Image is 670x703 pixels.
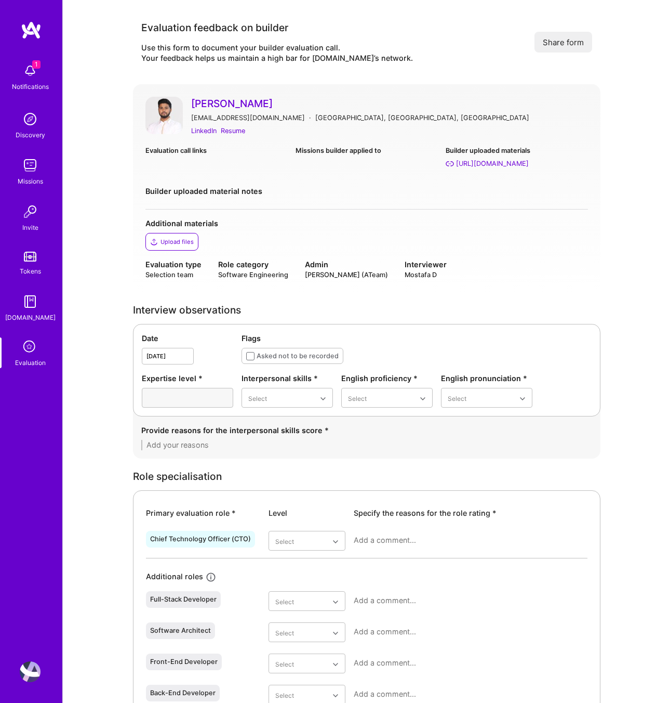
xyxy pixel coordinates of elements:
div: Level [269,507,345,518]
div: Select [448,393,466,403]
div: Role category [218,259,288,270]
div: Select [275,627,294,638]
a: User Avatar [145,97,183,137]
i: icon Chevron [333,600,338,605]
div: Select [275,658,294,669]
i: icon SelectionTeam [20,337,40,357]
div: Primary evaluation role * [146,507,260,518]
div: Invite [22,222,38,233]
img: guide book [20,291,41,312]
div: Selection team [145,270,202,280]
img: logo [21,21,42,40]
div: Notifications [12,81,49,92]
div: Role specialisation [133,471,600,482]
div: English proficiency * [341,373,433,384]
img: User Avatar [145,97,183,134]
div: Date [142,333,233,344]
div: Interview observations [133,305,600,316]
a: Resume [221,125,245,136]
div: Software Engineering [218,270,288,280]
div: Select [348,393,367,403]
div: Additional materials [145,218,588,229]
div: Additional roles [146,571,203,583]
i: icon Chevron [520,396,525,401]
div: Evaluation feedback on builder [141,21,413,34]
div: Builder uploaded materials [446,145,587,156]
div: Select [275,689,294,700]
div: Back-End Developer [150,689,216,697]
div: [GEOGRAPHIC_DATA], [GEOGRAPHIC_DATA], [GEOGRAPHIC_DATA] [315,112,529,123]
i: icon Chevron [333,693,338,698]
div: Discovery [16,129,45,140]
div: Chief Technology Officer (CTO) [150,535,251,543]
div: English pronunciation * [441,373,532,384]
div: Missions builder applied to [296,145,437,156]
a: [URL][DOMAIN_NAME] [446,158,587,169]
div: [DOMAIN_NAME] [5,312,56,323]
i: icon Upload2 [150,238,158,246]
div: Upload files [160,238,194,246]
i: icon Chevron [333,662,338,667]
img: User Avatar [20,661,41,682]
i: icon Chevron [333,631,338,636]
div: Asked not to be recorded [257,350,339,361]
div: Front-End Developer [150,658,218,666]
div: Interviewer [405,259,447,270]
a: [PERSON_NAME] [191,97,588,110]
img: Invite [20,201,41,222]
button: Share form [534,32,592,53]
img: teamwork [20,155,41,176]
div: Specify the reasons for the role rating * [354,507,587,518]
div: Full-Stack Developer [150,595,217,604]
span: 1 [32,60,41,69]
i: icon Chevron [420,396,425,401]
div: Tokens [20,266,41,277]
a: User Avatar [17,661,43,682]
a: LinkedIn [191,125,217,136]
i: icon Chevron [320,396,326,401]
div: · [309,112,311,123]
div: Flags [242,333,592,344]
div: Software Architect [150,627,211,635]
div: Admin [305,259,388,270]
div: Evaluation type [145,259,202,270]
i: icon Chevron [333,539,338,544]
div: Missions [18,176,43,187]
div: Select [275,596,294,607]
div: Expertise level * [142,373,233,384]
img: tokens [24,252,36,262]
div: Provide reasons for the interpersonal skills score * [141,425,592,436]
div: Select [248,393,267,403]
div: Use this form to document your builder evaluation call. Your feedback helps us maintain a high ba... [141,43,413,63]
div: [EMAIL_ADDRESS][DOMAIN_NAME] [191,112,305,123]
div: Mostafa D [405,270,447,280]
img: discovery [20,109,41,129]
div: Select [275,536,294,546]
img: bell [20,60,41,81]
div: Interpersonal skills * [242,373,333,384]
div: https://github.com/samihk [456,158,529,169]
i: https://github.com/samihk [446,160,454,168]
div: [PERSON_NAME] (ATeam) [305,270,388,280]
i: icon Info [205,571,217,583]
div: Evaluation call links [145,145,287,156]
div: Evaluation [15,357,46,368]
div: Builder uploaded material notes [145,186,588,197]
